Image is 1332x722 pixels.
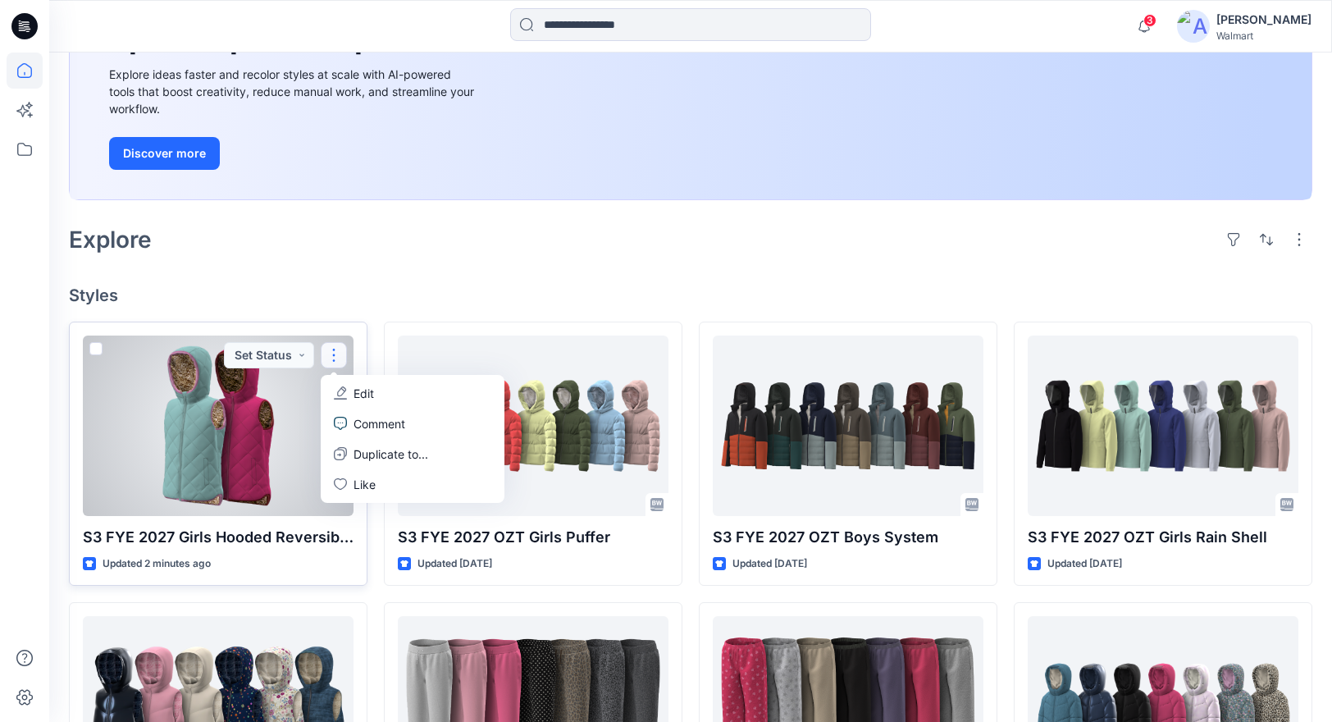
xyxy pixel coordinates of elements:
[69,286,1312,305] h4: Styles
[69,226,152,253] h2: Explore
[83,526,354,549] p: S3 FYE 2027 Girls Hooded Reversible Vest
[713,526,983,549] p: S3 FYE 2027 OZT Boys System
[324,378,501,409] a: Edit
[109,66,478,117] div: Explore ideas faster and recolor styles at scale with AI-powered tools that boost creativity, red...
[103,555,211,573] p: Updated 2 minutes ago
[1216,30,1311,42] div: Walmart
[713,336,983,516] a: S3 FYE 2027 OZT Boys System
[109,137,478,170] a: Discover more
[398,526,668,549] p: S3 FYE 2027 OZT Girls Puffer
[398,336,668,516] a: S3 FYE 2027 OZT Girls Puffer
[354,476,376,493] p: Like
[83,336,354,516] a: S3 FYE 2027 Girls Hooded Reversible Vest
[109,137,220,170] button: Discover more
[417,555,492,573] p: Updated [DATE]
[354,415,405,432] p: Comment
[1028,526,1298,549] p: S3 FYE 2027 OZT Girls Rain Shell
[354,385,374,402] p: Edit
[1028,336,1298,516] a: S3 FYE 2027 OZT Girls Rain Shell
[354,446,428,463] p: Duplicate to...
[732,555,807,573] p: Updated [DATE]
[1047,555,1122,573] p: Updated [DATE]
[1177,10,1210,43] img: avatar
[1143,14,1156,27] span: 3
[1216,10,1311,30] div: [PERSON_NAME]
